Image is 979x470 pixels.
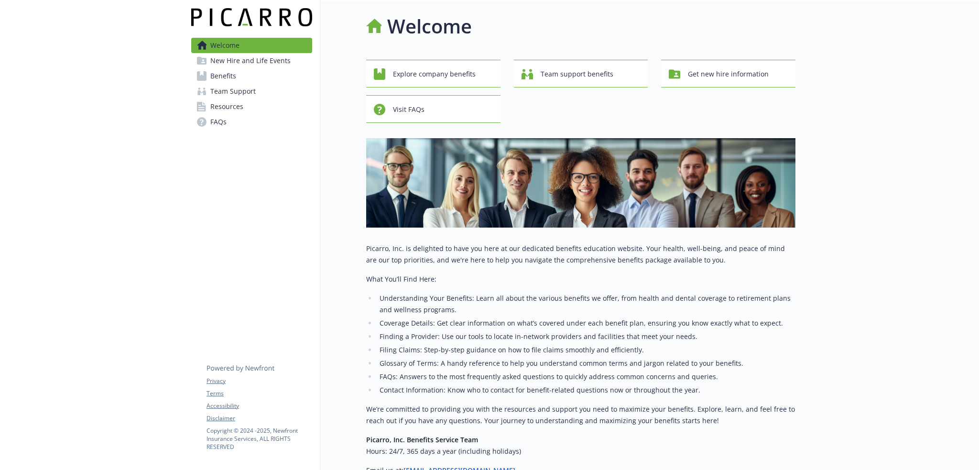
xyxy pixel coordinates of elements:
[366,446,795,457] h6: Hours: 24/7, 365 days a year (including holidays)​
[366,243,795,266] p: Picarro, Inc. is delighted to have you here at our dedicated benefits education website. Your hea...
[377,317,795,329] li: Coverage Details: Get clear information on what’s covered under each benefit plan, ensuring you k...
[207,377,312,385] a: Privacy
[366,95,500,123] button: Visit FAQs
[366,138,795,228] img: overview page banner
[377,331,795,342] li: Finding a Provider: Use our tools to locate in-network providers and facilities that meet your ne...
[191,84,312,99] a: Team Support
[191,53,312,68] a: New Hire and Life Events
[661,60,795,87] button: Get new hire information
[366,273,795,285] p: What You’ll Find Here:
[210,68,236,84] span: Benefits
[377,371,795,383] li: FAQs: Answers to the most frequently asked questions to quickly address common concerns and queries.
[514,60,648,87] button: Team support benefits
[377,384,795,396] li: Contact Information: Know who to contact for benefit-related questions now or throughout the year.
[541,65,613,83] span: Team support benefits
[377,358,795,369] li: Glossary of Terms: A handy reference to help you understand common terms and jargon related to yo...
[207,426,312,451] p: Copyright © 2024 - 2025 , Newfront Insurance Services, ALL RIGHTS RESERVED
[377,344,795,356] li: Filing Claims: Step-by-step guidance on how to file claims smoothly and efficiently.
[377,293,795,316] li: Understanding Your Benefits: Learn all about the various benefits we offer, from health and denta...
[191,68,312,84] a: Benefits
[191,38,312,53] a: Welcome
[366,60,500,87] button: Explore company benefits
[688,65,769,83] span: Get new hire information
[210,99,243,114] span: Resources
[191,114,312,130] a: FAQs
[210,84,256,99] span: Team Support
[366,404,795,426] p: We’re committed to providing you with the resources and support you need to maximize your benefit...
[191,99,312,114] a: Resources
[207,389,312,398] a: Terms
[210,114,227,130] span: FAQs
[366,435,478,444] strong: Picarro, Inc. Benefits Service Team
[387,12,472,41] h1: Welcome
[210,53,291,68] span: New Hire and Life Events
[207,402,312,410] a: Accessibility
[207,414,312,423] a: Disclaimer
[393,65,476,83] span: Explore company benefits
[210,38,239,53] span: Welcome
[393,100,424,119] span: Visit FAQs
